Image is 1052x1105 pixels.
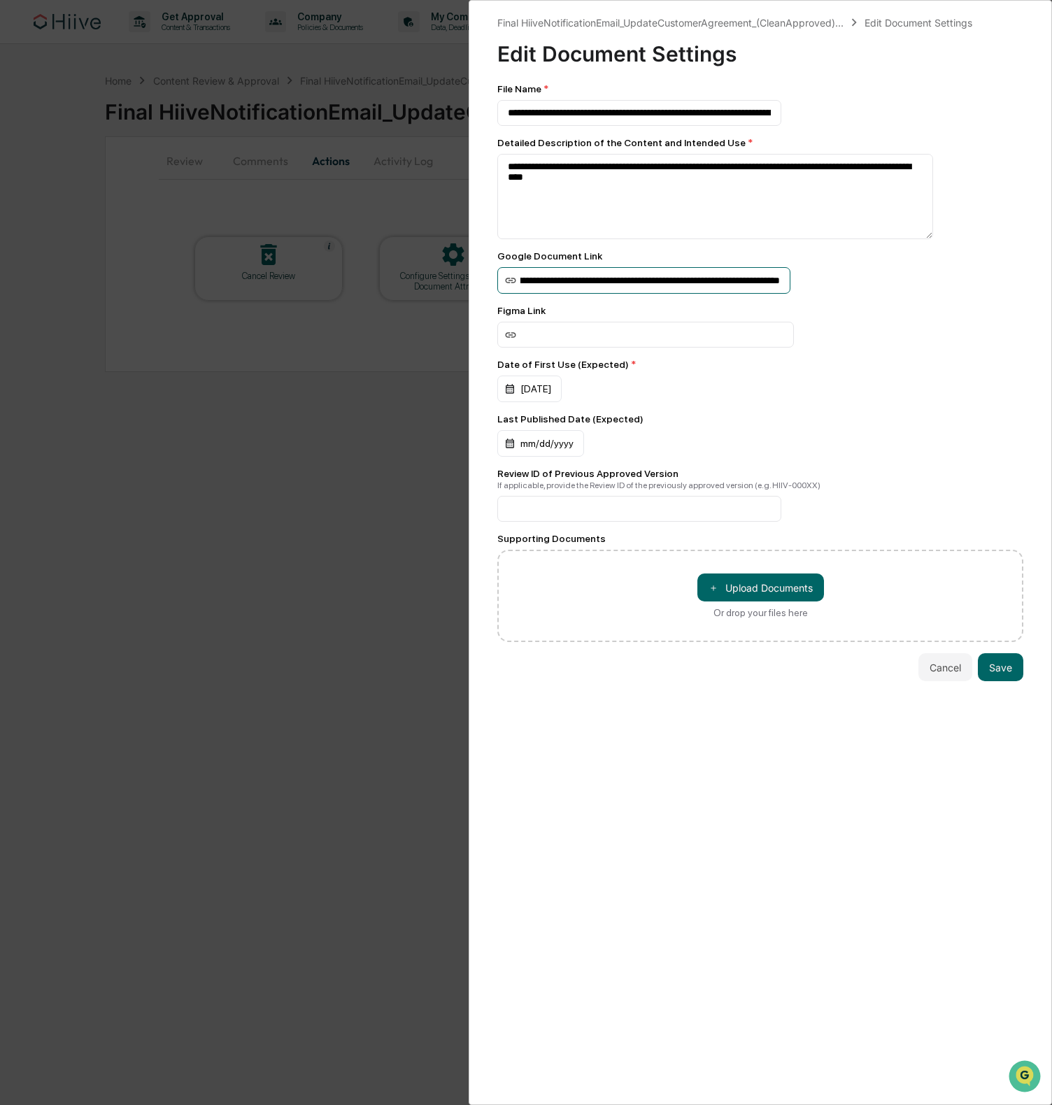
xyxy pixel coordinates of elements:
div: Detailed Description of the Content and Intended Use [497,137,1023,148]
div: If applicable, provide the Review ID of the previously approved version (e.g. HIIV-000XX) [497,480,1023,490]
div: 🖐️ [14,178,25,189]
div: Google Document Link [497,250,1023,262]
div: Date of First Use (Expected) [497,359,1023,370]
div: [DATE] [497,376,562,402]
div: Figma Link [497,305,1023,316]
div: File Name [497,83,1023,94]
div: We're available if you need us! [48,121,177,132]
div: Review ID of Previous Approved Version [497,468,1023,479]
div: Edit Document Settings [497,30,1023,66]
span: Attestations [115,176,173,190]
div: 🔎 [14,204,25,215]
iframe: Open customer support [1007,1059,1045,1097]
span: Data Lookup [28,203,88,217]
a: 🔎Data Lookup [8,197,94,222]
a: 🖐️Preclearance [8,171,96,196]
div: 🗄️ [101,178,113,189]
button: Cancel [918,653,972,681]
span: ＋ [709,581,718,594]
span: Pylon [139,237,169,248]
a: Powered byPylon [99,236,169,248]
div: Final HiiveNotificationEmail_UpdateCustomerAgreement_(CleanApproved)... [497,17,844,29]
div: mm/dd/yyyy [497,430,584,457]
img: 1746055101610-c473b297-6a78-478c-a979-82029cc54cd1 [14,107,39,132]
div: Edit Document Settings [865,17,972,29]
button: Save [978,653,1023,681]
div: Start new chat [48,107,229,121]
div: Or drop your files here [713,607,808,618]
button: Start new chat [238,111,255,128]
a: 🗄️Attestations [96,171,179,196]
div: Supporting Documents [497,533,1023,544]
span: Preclearance [28,176,90,190]
button: Or drop your files here [697,573,824,601]
div: Last Published Date (Expected) [497,413,1023,425]
p: How can we help? [14,29,255,52]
